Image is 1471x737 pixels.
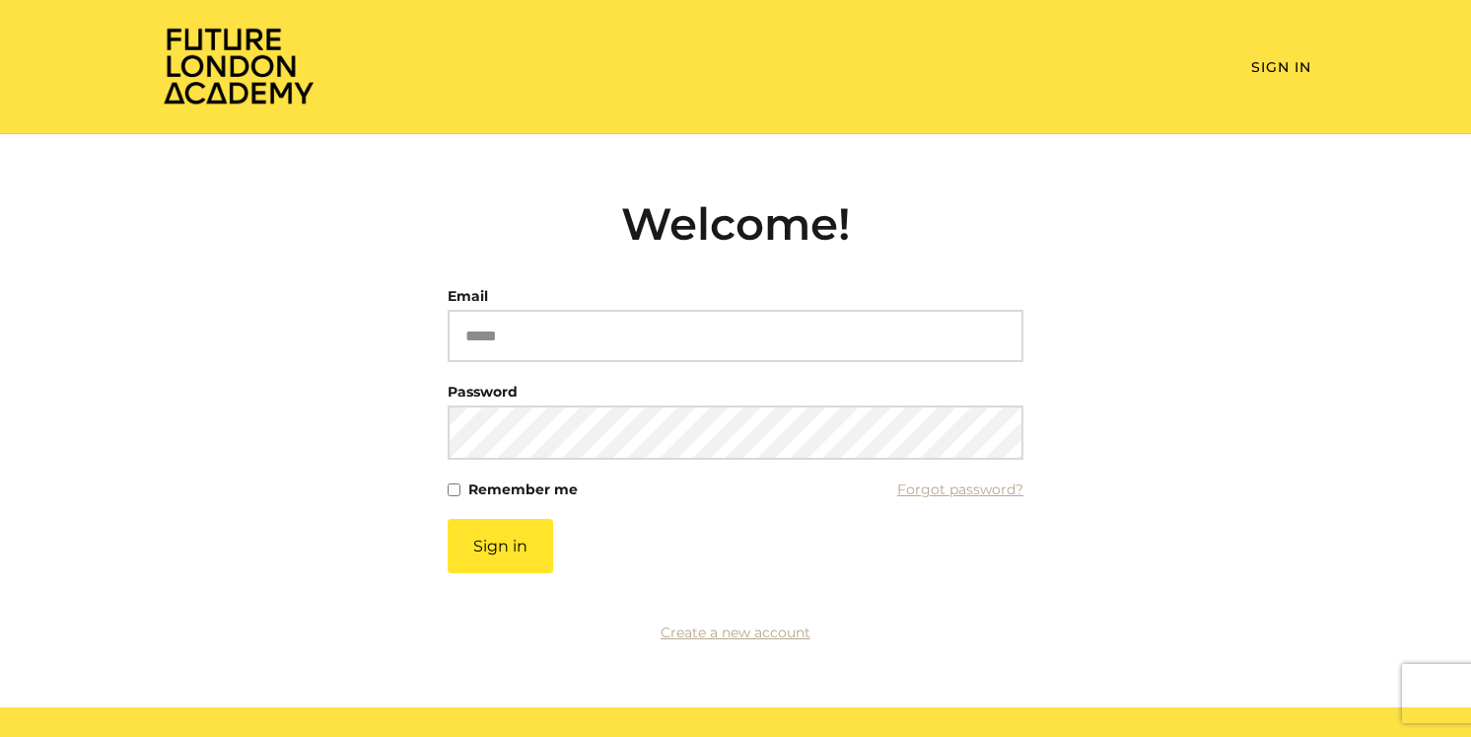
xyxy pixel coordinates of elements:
[468,476,578,503] label: Remember me
[448,197,1023,251] h2: Welcome!
[897,476,1023,503] a: Forgot password?
[448,378,518,405] label: Password
[1251,58,1311,76] a: Sign In
[448,519,553,573] button: Sign in
[661,624,810,641] a: Create a new account
[448,282,488,310] label: Email
[160,26,317,106] img: Home Page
